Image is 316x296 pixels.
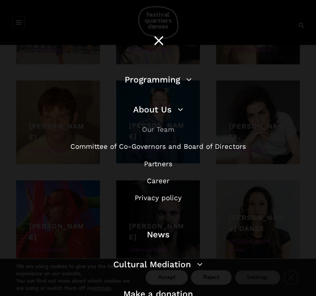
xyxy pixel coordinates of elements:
a: Cultural Mediation [113,259,203,269]
a: About Us [133,104,183,114]
a: Partners [144,160,172,168]
a: Our Team [142,125,174,133]
a: Committee of Co-Governors and Board of Directors [70,142,246,150]
a: Privacy policy [135,194,182,202]
a: Career [147,177,170,185]
a: News [147,229,170,239]
a: Programming [125,74,192,85]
